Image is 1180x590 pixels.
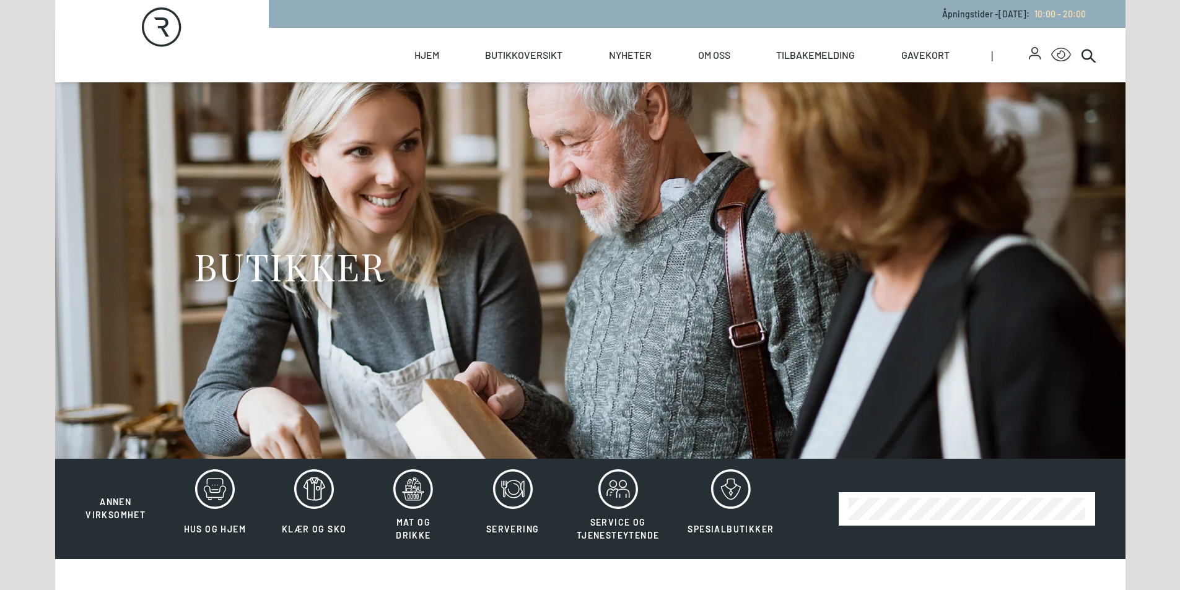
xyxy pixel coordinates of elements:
[282,524,346,534] span: Klær og sko
[609,28,652,82] a: Nyheter
[564,469,673,549] button: Service og tjenesteytende
[1029,9,1086,19] a: 10:00 - 20:00
[68,469,164,522] button: Annen virksomhet
[396,517,430,540] span: Mat og drikke
[184,524,246,534] span: Hus og hjem
[942,7,1086,20] p: Åpningstider - [DATE] :
[266,469,362,549] button: Klær og sko
[991,28,1029,82] span: |
[577,517,660,540] span: Service og tjenesteytende
[485,28,562,82] a: Butikkoversikt
[675,469,787,549] button: Spesialbutikker
[486,524,540,534] span: Servering
[698,28,730,82] a: Om oss
[776,28,855,82] a: Tilbakemelding
[1051,45,1071,65] button: Open Accessibility Menu
[688,524,774,534] span: Spesialbutikker
[167,469,263,549] button: Hus og hjem
[194,243,385,289] h1: BUTIKKER
[414,28,439,82] a: Hjem
[465,469,561,549] button: Servering
[901,28,950,82] a: Gavekort
[1034,9,1086,19] span: 10:00 - 20:00
[85,497,146,520] span: Annen virksomhet
[365,469,461,549] button: Mat og drikke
